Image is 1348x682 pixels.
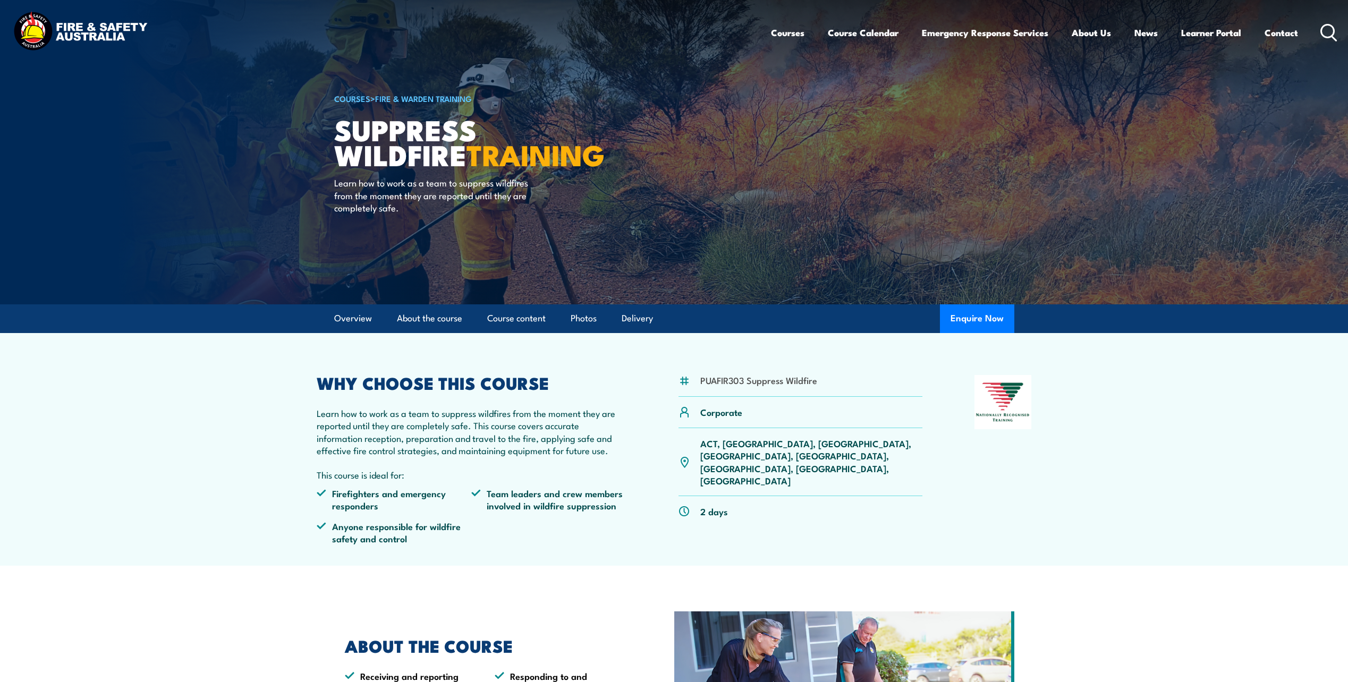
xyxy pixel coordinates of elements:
p: This course is ideal for: [317,468,627,481]
a: Contact [1265,19,1298,47]
li: Firefighters and emergency responders [317,487,472,512]
a: Overview [334,304,372,333]
a: News [1134,19,1158,47]
a: Learner Portal [1181,19,1241,47]
a: Courses [771,19,804,47]
p: 2 days [700,505,728,517]
a: About the course [397,304,462,333]
li: Anyone responsible for wildfire safety and control [317,520,472,545]
a: Emergency Response Services [922,19,1048,47]
li: Team leaders and crew members involved in wildfire suppression [471,487,626,512]
img: Nationally Recognised Training logo. [974,375,1032,429]
h1: Suppress Wildfire [334,117,597,166]
a: COURSES [334,92,370,104]
li: PUAFIR303 Suppress Wildfire [700,374,817,386]
h6: > [334,92,597,105]
p: Corporate [700,406,742,418]
h2: ABOUT THE COURSE [345,638,625,653]
strong: TRAINING [467,132,605,176]
p: Learn how to work as a team to suppress wildfires from the moment they are reported until they ar... [334,176,528,214]
p: ACT, [GEOGRAPHIC_DATA], [GEOGRAPHIC_DATA], [GEOGRAPHIC_DATA], [GEOGRAPHIC_DATA], [GEOGRAPHIC_DATA... [700,437,923,487]
h2: WHY CHOOSE THIS COURSE [317,375,627,390]
a: About Us [1072,19,1111,47]
a: Delivery [622,304,653,333]
a: Photos [571,304,597,333]
button: Enquire Now [940,304,1014,333]
p: Learn how to work as a team to suppress wildfires from the moment they are reported until they ar... [317,407,627,457]
a: Course Calendar [828,19,898,47]
a: Course content [487,304,546,333]
a: Fire & Warden Training [375,92,472,104]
